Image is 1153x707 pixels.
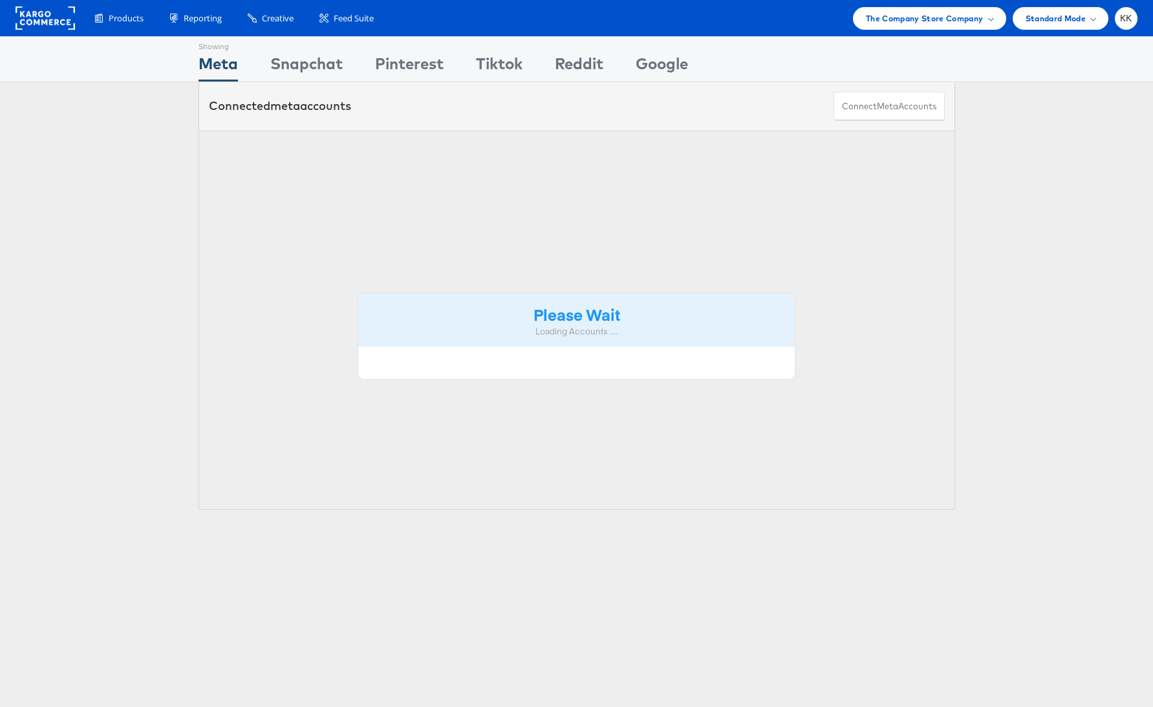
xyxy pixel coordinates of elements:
[209,98,351,114] div: Connected accounts
[1026,12,1086,25] span: Standard Mode
[270,52,343,82] div: Snapchat
[199,37,238,52] div: Showing
[270,98,300,113] span: meta
[262,12,294,25] span: Creative
[636,52,688,82] div: Google
[199,52,238,82] div: Meta
[109,12,144,25] span: Products
[476,52,523,82] div: Tiktok
[877,100,898,113] span: meta
[184,12,222,25] span: Reporting
[368,325,786,338] div: Loading Accounts ....
[1120,14,1132,23] span: KK
[834,92,945,121] button: ConnectmetaAccounts
[334,12,374,25] span: Feed Suite
[866,12,984,25] span: The Company Store Company
[555,52,603,82] div: Reddit
[375,52,444,82] div: Pinterest
[533,303,620,325] strong: Please Wait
